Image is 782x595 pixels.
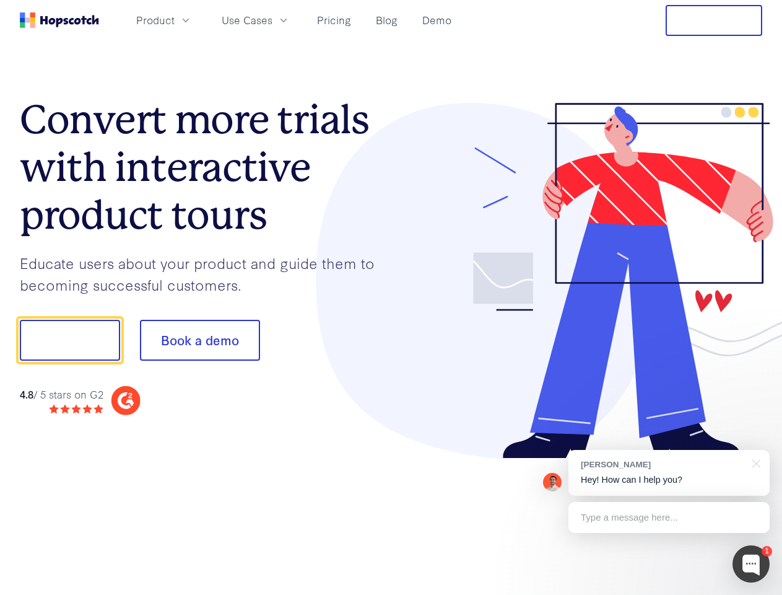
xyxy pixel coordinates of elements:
span: Use Cases [222,12,272,28]
a: Demo [417,10,456,30]
span: Product [136,12,175,28]
a: Home [20,12,99,28]
h1: Convert more trials with interactive product tours [20,96,391,239]
button: Free Trial [666,5,762,36]
div: / 5 stars on G2 [20,387,103,402]
strong: 4.8 [20,387,33,401]
p: Educate users about your product and guide them to becoming successful customers. [20,252,391,295]
a: Blog [371,10,402,30]
div: [PERSON_NAME] [581,459,745,470]
div: Type a message here... [568,502,770,533]
a: Pricing [312,10,356,30]
button: Use Cases [214,10,297,30]
img: Mark Spera [543,473,562,491]
button: Show me! [20,320,120,361]
p: Hey! How can I help you? [581,474,757,487]
button: Product [129,10,199,30]
button: Book a demo [140,320,260,361]
div: 1 [762,546,772,557]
